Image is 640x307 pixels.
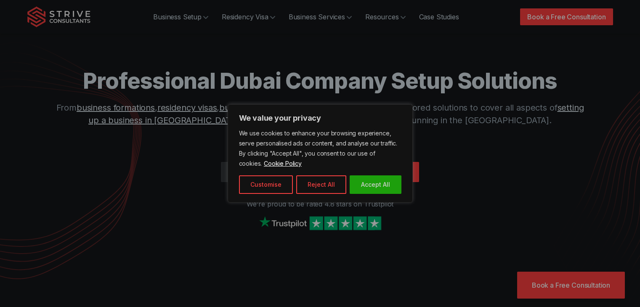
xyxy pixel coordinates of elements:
p: We value your privacy [239,113,401,123]
button: Accept All [350,175,401,194]
button: Customise [239,175,293,194]
a: Cookie Policy [263,159,302,167]
p: We use cookies to enhance your browsing experience, serve personalised ads or content, and analys... [239,128,401,169]
div: We value your privacy [228,104,413,203]
button: Reject All [296,175,346,194]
